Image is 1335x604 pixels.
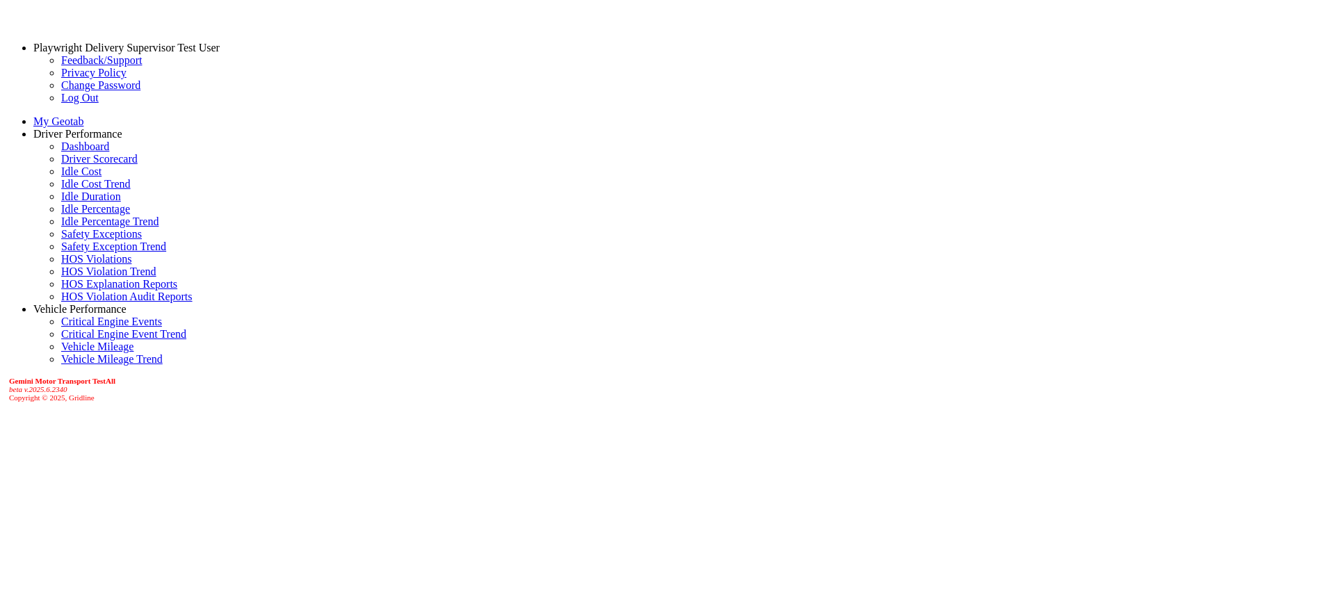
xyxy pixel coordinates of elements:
[61,92,99,104] a: Log Out
[9,377,1329,402] div: Copyright © 2025, Gridline
[61,54,142,66] a: Feedback/Support
[61,278,177,290] a: HOS Explanation Reports
[61,316,162,327] a: Critical Engine Events
[33,42,220,54] a: Playwright Delivery Supervisor Test User
[61,67,127,79] a: Privacy Policy
[61,79,140,91] a: Change Password
[61,240,166,252] a: Safety Exception Trend
[61,215,159,227] a: Idle Percentage Trend
[61,291,193,302] a: HOS Violation Audit Reports
[61,328,186,340] a: Critical Engine Event Trend
[61,353,163,365] a: Vehicle Mileage Trend
[61,253,131,265] a: HOS Violations
[61,266,156,277] a: HOS Violation Trend
[33,303,127,315] a: Vehicle Performance
[61,153,138,165] a: Driver Scorecard
[61,140,109,152] a: Dashboard
[61,165,102,177] a: Idle Cost
[61,190,121,202] a: Idle Duration
[33,128,122,140] a: Driver Performance
[61,203,130,215] a: Idle Percentage
[33,115,83,127] a: My Geotab
[9,377,115,385] b: Gemini Motor Transport TestAll
[61,341,133,352] a: Vehicle Mileage
[9,385,67,393] i: beta v.2025.6.2340
[61,228,142,240] a: Safety Exceptions
[61,178,131,190] a: Idle Cost Trend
